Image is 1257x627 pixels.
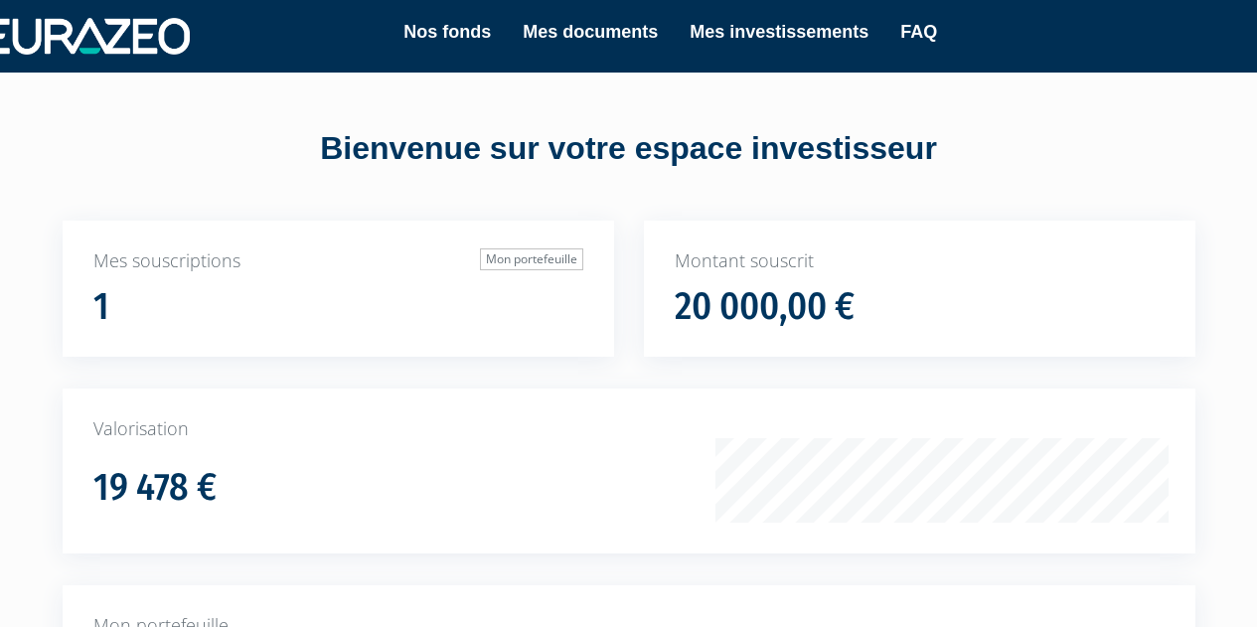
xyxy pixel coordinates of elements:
[93,416,1165,442] p: Valorisation
[93,467,217,509] h1: 19 478 €
[15,126,1242,172] div: Bienvenue sur votre espace investisseur
[480,248,583,270] a: Mon portefeuille
[403,18,491,46] a: Nos fonds
[900,18,937,46] a: FAQ
[675,248,1165,274] p: Montant souscrit
[675,286,855,328] h1: 20 000,00 €
[523,18,658,46] a: Mes documents
[93,286,109,328] h1: 1
[690,18,868,46] a: Mes investissements
[93,248,583,274] p: Mes souscriptions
